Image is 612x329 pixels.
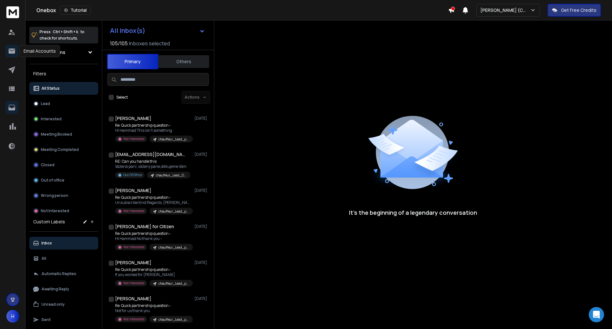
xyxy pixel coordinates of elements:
[105,24,210,37] button: All Inbox(s)
[194,260,209,265] p: [DATE]
[158,317,189,322] p: chauffeur_Lead_partner
[115,303,192,308] p: Re: Quick partnership question -
[29,69,98,78] h3: Filters
[29,298,98,311] button: Unread only
[123,317,144,322] p: Not Interested
[41,302,65,307] p: Unread only
[194,116,209,121] p: [DATE]
[33,219,65,225] h3: Custom Labels
[29,189,98,202] button: Wrong person
[41,241,52,246] p: Inbox
[29,237,98,250] button: Inbox
[115,236,192,241] p: Hi Hammad No thank you -
[561,7,596,13] p: Get Free Credits
[194,152,209,157] p: [DATE]
[158,281,189,286] p: chauffeur_Lead_partner
[129,40,170,47] h3: Inboxes selected
[116,95,128,100] label: Select
[349,208,477,217] p: It’s the beginning of a legendary conversation
[123,137,144,141] p: Not Interested
[115,200,192,205] p: Unsubscribe Kind Regards, [PERSON_NAME] Sent from my
[194,224,209,229] p: [DATE]
[29,128,98,141] button: Meeting Booked
[41,86,60,91] p: All Status
[123,245,144,250] p: Not Interested
[107,54,158,69] button: Primary
[115,164,190,169] p: Vážená paní, vážený pane,děkujeme Vám
[6,310,19,323] button: H
[29,97,98,110] button: Lead
[29,143,98,156] button: Meeting Completed
[41,116,62,122] p: Interested
[115,151,185,158] h1: [EMAIL_ADDRESS][DOMAIN_NAME]
[194,296,209,301] p: [DATE]
[115,272,192,277] p: If you worked for [PERSON_NAME]
[40,29,84,41] p: Press to check for shortcuts.
[123,173,142,177] p: Out Of Office
[29,113,98,125] button: Interested
[29,159,98,171] button: Closed
[41,271,76,276] p: Automatic Replies
[60,6,91,15] button: Tutorial
[29,313,98,326] button: Sent
[41,162,55,168] p: Closed
[115,123,192,128] p: Re: Quick partnership question -
[158,209,189,214] p: chauffeur_Lead_partner
[41,101,50,106] p: Lead
[115,295,151,302] h1: [PERSON_NAME]
[29,252,98,265] button: All
[52,28,79,35] span: Ctrl + Shift + k
[110,40,128,47] span: 105 / 105
[29,82,98,95] button: All Status
[115,267,192,272] p: Re: Quick partnership question -
[158,55,209,69] button: Others
[41,287,69,292] p: Awaiting Reply
[115,115,151,122] h1: [PERSON_NAME]
[29,205,98,217] button: Not Interested
[41,317,51,322] p: Sent
[41,193,68,198] p: Wrong person
[115,128,192,133] p: Hi Hammad This isn't something
[41,147,79,152] p: Meeting Completed
[29,267,98,280] button: Automatic Replies
[123,209,144,213] p: Not Interested
[480,7,530,13] p: [PERSON_NAME] (Cold)
[194,188,209,193] p: [DATE]
[115,195,192,200] p: Re: Quick partnership question -
[115,187,151,194] h1: [PERSON_NAME]
[29,174,98,187] button: Out of office
[115,308,192,313] p: Not for us thank you.
[110,27,145,34] h1: All Inbox(s)
[29,283,98,295] button: Awaiting Reply
[115,259,151,266] h1: [PERSON_NAME]
[41,178,64,183] p: Out of office
[41,208,69,213] p: Not Interested
[548,4,601,17] button: Get Free Credits
[19,45,60,57] div: Email Accounts
[158,245,189,250] p: chauffeur_Lead_partner
[115,231,192,236] p: Re: Quick partnership question -
[41,132,72,137] p: Meeting Booked
[115,159,190,164] p: RE: Can you handle this
[115,223,174,230] h1: [PERSON_NAME] for Citizen
[589,307,604,322] div: Open Intercom Messenger
[36,6,448,15] div: Onebox
[29,46,98,59] button: All Campaigns
[158,137,189,142] p: chauffeur_Lead_partner
[41,256,46,261] p: All
[156,173,186,178] p: chauffeur_Lead_Offer_UK
[123,281,144,286] p: Not Interested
